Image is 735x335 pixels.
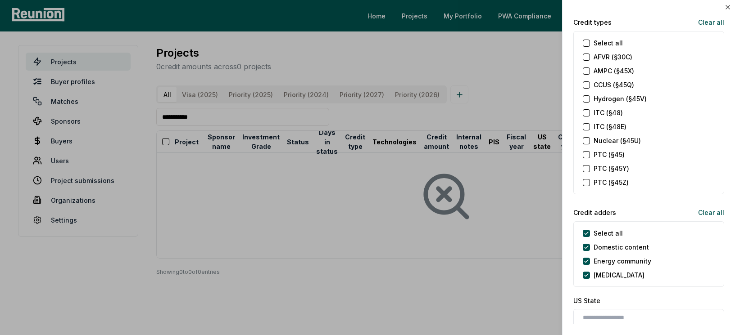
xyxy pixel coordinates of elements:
[594,94,647,103] label: Hydrogen (§45V)
[594,150,625,159] label: PTC (§45)
[594,270,644,280] label: [MEDICAL_DATA]
[594,108,623,117] label: ITC (§48)
[691,203,724,221] button: Clear all
[594,256,651,266] label: Energy community
[573,18,612,27] label: Credit types
[573,296,724,305] label: US State
[594,228,623,238] label: Select all
[594,242,649,252] label: Domestic content
[594,52,632,62] label: AFVR (§30C)
[573,208,616,217] label: Credit adders
[594,66,634,76] label: AMPC (§45X)
[594,80,634,89] label: CCUS (§45Q)
[691,13,724,31] button: Clear all
[594,164,629,173] label: PTC (§45Y)
[594,136,641,145] label: Nuclear (§45U)
[594,122,626,131] label: ITC (§48E)
[594,38,623,48] label: Select all
[594,178,629,187] label: PTC (§45Z)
